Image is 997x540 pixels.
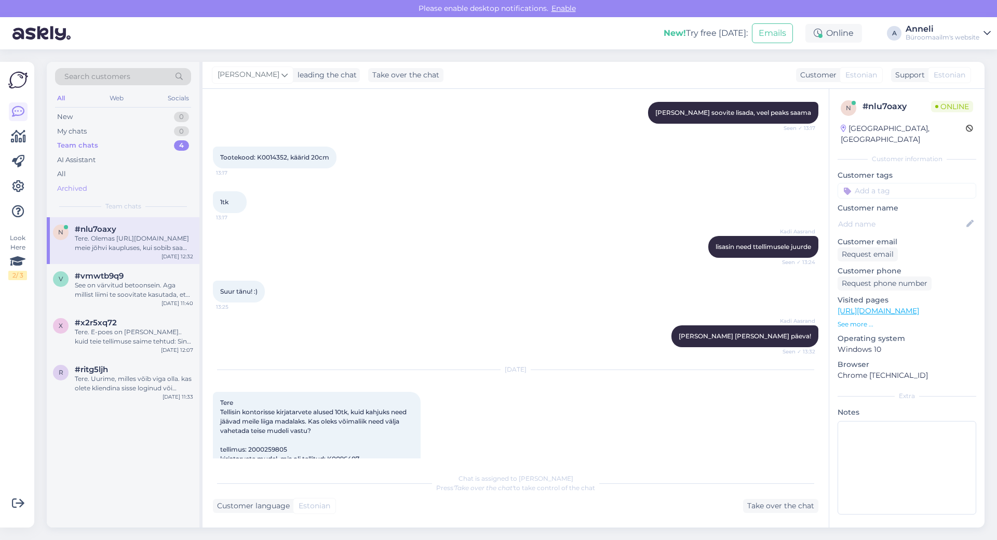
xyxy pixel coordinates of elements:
div: My chats [57,126,87,137]
div: Tere. E-poes on [PERSON_NAME].. kuid teie tellimuse saime tehtud: Sinu tellimuse number on: 20002... [75,327,193,346]
p: See more ... [838,320,976,329]
input: Add name [838,218,964,230]
div: [DATE] 12:07 [161,346,193,354]
span: [PERSON_NAME] [218,69,279,81]
span: #nlu7oaxy [75,225,116,234]
span: 1tk [220,198,228,206]
span: #x2r5xq72 [75,318,117,327]
div: Team chats [57,140,98,151]
span: 13:17 [216,214,255,221]
div: AI Assistant [57,155,96,165]
span: Tere Tellisin kontorisse kirjatarvete alused 10tk, kuid kahjuks need jäävad meile liiga madalaks.... [220,399,413,537]
p: Customer tags [838,170,976,181]
p: Notes [838,407,976,418]
p: Customer email [838,236,976,247]
span: Chat is assigned to [PERSON_NAME] [459,475,573,482]
div: Look Here [8,233,27,280]
span: #vmwtb9q9 [75,271,124,281]
div: [DATE] 11:40 [161,299,193,307]
a: AnneliBüroomaailm's website [906,25,991,42]
div: Request email [838,247,898,261]
div: leading the chat [293,70,357,81]
img: Askly Logo [8,70,28,90]
div: All [55,91,67,105]
div: New [57,112,73,122]
b: New! [664,28,686,38]
span: Team chats [105,202,141,211]
p: Windows 10 [838,344,976,355]
i: 'Take over the chat' [453,484,514,492]
span: Kadi Aasrand [776,317,815,325]
div: Tere. Uurime, milles võib viga olla. kas olete kliendina sisse loginud või külalisena? [75,374,193,393]
div: Take over the chat [743,499,818,513]
div: 0 [174,126,189,137]
div: Online [805,24,862,43]
span: x [59,322,63,330]
p: Chrome [TECHNICAL_ID] [838,370,976,381]
div: Extra [838,391,976,401]
span: [PERSON_NAME] [PERSON_NAME] päeva! [679,332,811,340]
span: v [59,275,63,283]
span: #ritg5ljh [75,365,108,374]
span: r [59,368,63,376]
span: lisasin need ttellimusele juurde [716,243,811,251]
span: Estonian [934,70,965,81]
input: Add a tag [838,183,976,199]
div: [DATE] 11:33 [163,393,193,401]
div: Tere. Olemas [URL][DOMAIN_NAME] meie jõhvi kaupluses, kui sobib saam etellida lattu, [URL][DOMAIN... [75,234,193,253]
span: Suur tänu! :) [220,287,258,295]
span: Online [931,101,973,112]
div: 4 [174,140,189,151]
div: [GEOGRAPHIC_DATA], [GEOGRAPHIC_DATA] [841,123,966,145]
span: Seen ✓ 13:17 [776,124,815,132]
div: Anneli [906,25,979,33]
div: Customer [796,70,837,81]
span: Press to take control of the chat [436,484,595,492]
div: A [887,26,901,41]
div: [DATE] 12:32 [161,253,193,260]
div: Customer language [213,501,290,511]
span: Estonian [299,501,330,511]
p: Customer phone [838,266,976,276]
div: [DATE] [213,365,818,374]
span: Tootekood: K0014352, käärid 20cm [220,153,329,161]
div: Customer information [838,154,976,164]
span: n [846,104,851,112]
span: Seen ✓ 13:24 [776,258,815,266]
span: 13:17 [216,169,255,177]
span: Search customers [64,71,130,82]
div: 0 [174,112,189,122]
p: Visited pages [838,295,976,306]
div: Support [891,70,925,81]
div: Socials [166,91,191,105]
div: Büroomaailm's website [906,33,979,42]
span: n [58,228,63,236]
span: Enable [548,4,579,13]
div: # nlu7oaxy [863,100,931,113]
a: [URL][DOMAIN_NAME] [838,306,919,315]
span: Kadi Aasrand [776,228,815,235]
div: Web [107,91,126,105]
p: Browser [838,359,976,370]
span: Seen ✓ 13:32 [776,348,815,355]
div: 2 / 3 [8,271,27,280]
div: Take over the chat [368,68,443,82]
p: Operating system [838,333,976,344]
div: Try free [DATE]: [664,27,748,39]
span: [PERSON_NAME] soovite lisada, veel peaks saama [655,109,811,116]
div: Archived [57,183,87,194]
p: Customer name [838,203,976,214]
div: Request phone number [838,276,932,291]
div: All [57,169,66,179]
button: Emails [752,23,793,43]
span: 13:25 [216,303,255,311]
div: See on värvitud betoonsein. Aga millist liimi te soovitate kasutada, et riba ka aastaid seinas pü... [75,281,193,299]
span: Estonian [845,70,877,81]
